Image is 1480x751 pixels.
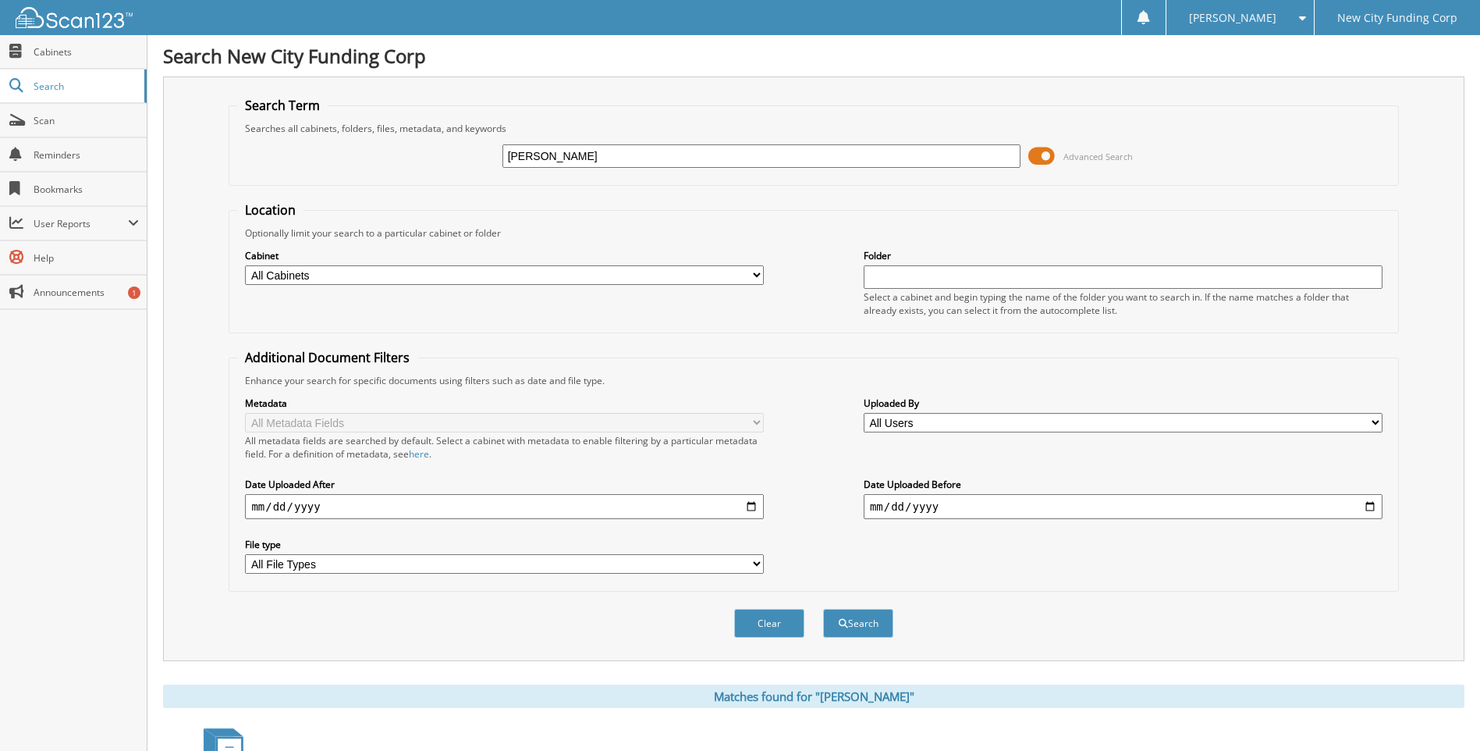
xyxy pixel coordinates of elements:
[163,43,1464,69] h1: Search New City Funding Corp
[245,494,764,519] input: start
[237,349,417,366] legend: Additional Document Filters
[245,434,764,461] div: All metadata fields are searched by default. Select a cabinet with metadata to enable filtering b...
[163,685,1464,708] div: Matches found for "[PERSON_NAME]"
[245,249,764,262] label: Cabinet
[237,374,1389,387] div: Enhance your search for specific documents using filters such as date and file type.
[237,97,328,114] legend: Search Term
[864,249,1382,262] label: Folder
[34,286,139,299] span: Announcements
[1063,151,1133,162] span: Advanced Search
[409,447,429,461] a: here
[34,217,128,230] span: User Reports
[864,494,1382,519] input: end
[864,290,1382,317] div: Select a cabinet and begin typing the name of the folder you want to search in. If the name match...
[245,397,764,410] label: Metadata
[823,609,893,638] button: Search
[1337,13,1457,23] span: New City Funding Corp
[34,251,139,265] span: Help
[864,397,1382,410] label: Uploaded By
[245,538,764,551] label: File type
[864,478,1382,491] label: Date Uploaded Before
[237,226,1389,240] div: Optionally limit your search to a particular cabinet or folder
[128,287,140,299] div: 1
[16,7,133,28] img: scan123-logo-white.svg
[237,201,303,219] legend: Location
[34,114,139,127] span: Scan
[34,148,139,162] span: Reminders
[1189,13,1276,23] span: [PERSON_NAME]
[34,183,139,196] span: Bookmarks
[237,122,1389,135] div: Searches all cabinets, folders, files, metadata, and keywords
[34,45,139,59] span: Cabinets
[34,80,137,93] span: Search
[245,478,764,491] label: Date Uploaded After
[734,609,804,638] button: Clear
